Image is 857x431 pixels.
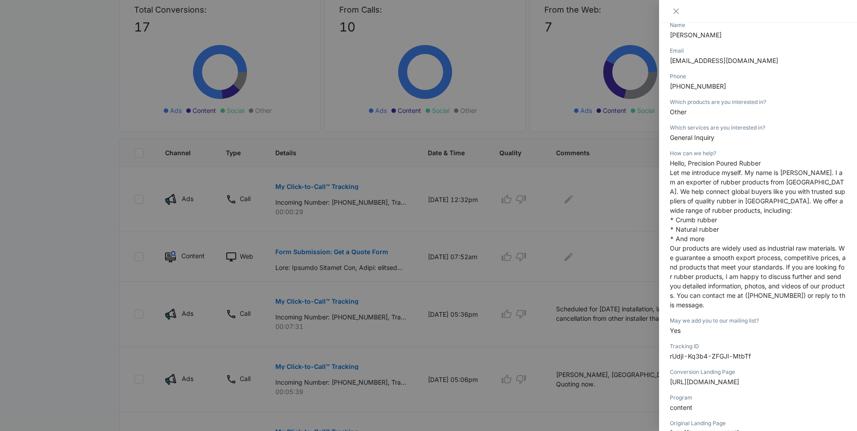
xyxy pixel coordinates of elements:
[670,235,704,242] span: * And more
[670,327,681,334] span: Yes
[670,378,739,386] span: [URL][DOMAIN_NAME]
[670,317,846,325] div: May we add you to our mailing list?
[670,21,846,29] div: Name
[670,57,778,64] span: [EMAIL_ADDRESS][DOMAIN_NAME]
[670,149,846,157] div: How can we help?
[670,225,719,233] span: * Natural rubber
[670,404,692,411] span: content
[670,159,761,167] span: Hello, Precision Poured Rubber
[670,124,846,132] div: Which services are you interested in?
[670,169,845,214] span: Let me introduce myself. My name is [PERSON_NAME]. I am an exporter of rubber products from [GEOG...
[670,419,846,427] div: Original Landing Page
[670,98,846,106] div: Which products are you interested in?
[670,342,846,350] div: Tracking ID
[673,8,680,15] span: close
[670,394,846,402] div: Program
[670,7,682,15] button: Close
[670,134,714,141] span: General Inquiry
[670,216,717,224] span: * Crumb rubber
[670,108,686,116] span: Other
[670,31,722,39] span: [PERSON_NAME]
[670,368,846,376] div: Conversion Landing Page
[670,72,846,81] div: Phone
[670,47,846,55] div: Email
[670,82,726,90] span: [PHONE_NUMBER]
[670,352,751,360] span: rUdjI-Kq3b4-ZFGJl-MtbTf
[670,244,846,309] span: Our products are widely used as industrial raw materials. We guarantee a smooth export process, c...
